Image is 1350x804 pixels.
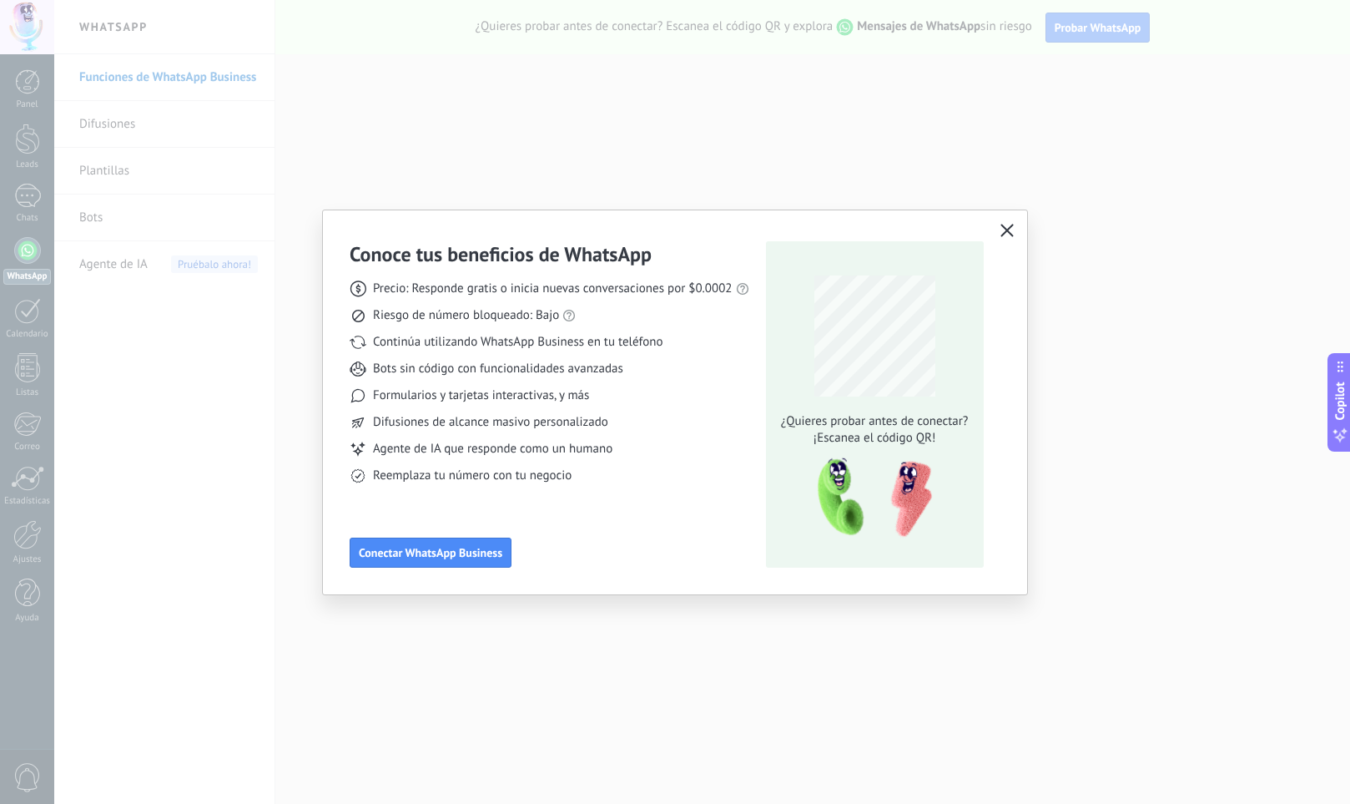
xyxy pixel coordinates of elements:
span: Conectar WhatsApp Business [359,547,502,559]
img: qr-pic-1x.png [803,453,935,543]
span: Difusiones de alcance masivo personalizado [373,414,608,431]
span: Precio: Responde gratis o inicia nuevas conversaciones por $0.0002 [373,281,733,297]
span: Riesgo de número bloqueado: Bajo [373,307,559,324]
h3: Conoce tus beneficios de WhatsApp [350,241,652,267]
span: ¿Quieres probar antes de conectar? [776,413,973,430]
span: ¡Escanea el código QR! [776,430,973,447]
span: Reemplaza tu número con tu negocio [373,468,572,484]
span: Formularios y tarjetas interactivas, y más [373,387,589,404]
span: Copilot [1332,382,1348,420]
button: Conectar WhatsApp Business [350,538,511,568]
span: Bots sin código con funcionalidades avanzadas [373,361,623,377]
span: Continúa utilizando WhatsApp Business en tu teléfono [373,334,662,351]
span: Agente de IA que responde como un humano [373,441,612,458]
